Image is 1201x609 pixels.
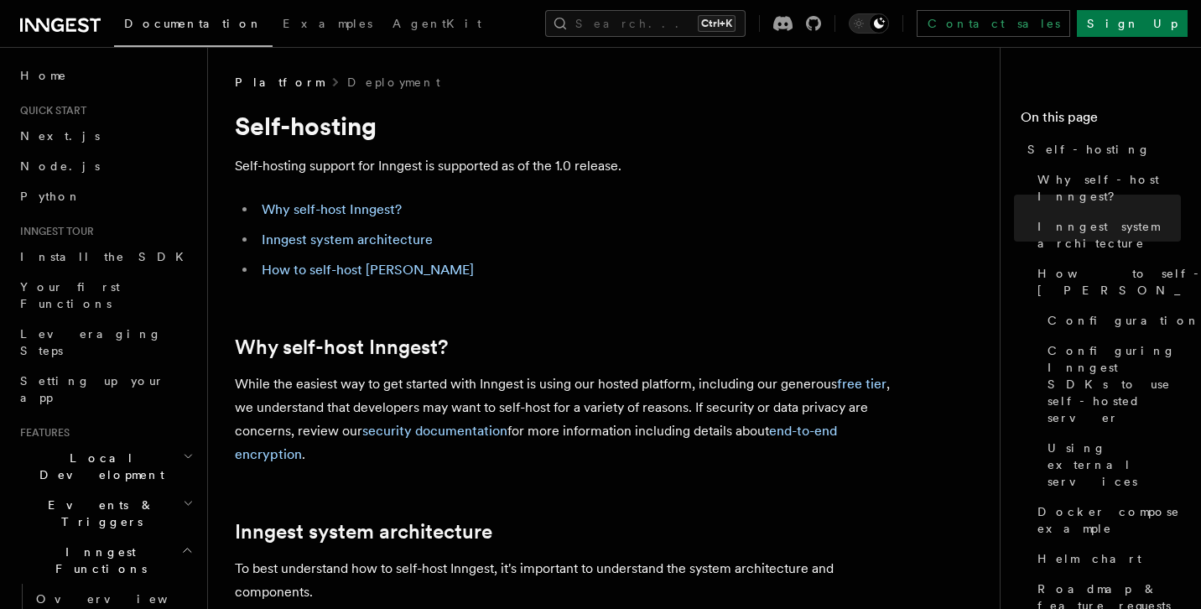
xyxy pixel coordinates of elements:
[235,520,492,544] a: Inngest system architecture
[1031,497,1181,544] a: Docker compose example
[235,372,906,466] p: While the easiest way to get started with Inngest is using our hosted platform, including our gen...
[114,5,273,47] a: Documentation
[1041,336,1181,433] a: Configuring Inngest SDKs to use self-hosted server
[917,10,1070,37] a: Contact sales
[13,60,197,91] a: Home
[283,17,372,30] span: Examples
[36,592,209,606] span: Overview
[13,151,197,181] a: Node.js
[849,13,889,34] button: Toggle dark mode
[20,250,194,263] span: Install the SDK
[362,423,507,439] a: security documentation
[13,242,197,272] a: Install the SDK
[1077,10,1188,37] a: Sign Up
[13,426,70,440] span: Features
[545,10,746,37] button: Search...Ctrl+K
[1021,134,1181,164] a: Self-hosting
[1041,305,1181,336] a: Configuration
[1048,312,1200,329] span: Configuration
[1031,211,1181,258] a: Inngest system architecture
[262,262,474,278] a: How to self-host [PERSON_NAME]
[20,129,100,143] span: Next.js
[13,490,197,537] button: Events & Triggers
[124,17,263,30] span: Documentation
[273,5,382,45] a: Examples
[1037,218,1181,252] span: Inngest system architecture
[1037,503,1181,537] span: Docker compose example
[1048,440,1181,490] span: Using external services
[1031,258,1181,305] a: How to self-host [PERSON_NAME]
[13,319,197,366] a: Leveraging Steps
[20,280,120,310] span: Your first Functions
[262,232,433,247] a: Inngest system architecture
[13,121,197,151] a: Next.js
[20,67,67,84] span: Home
[13,443,197,490] button: Local Development
[13,497,183,530] span: Events & Triggers
[1037,550,1141,567] span: Helm chart
[13,104,86,117] span: Quick start
[13,544,181,577] span: Inngest Functions
[13,537,197,584] button: Inngest Functions
[393,17,481,30] span: AgentKit
[1031,164,1181,211] a: Why self-host Inngest?
[235,154,906,178] p: Self-hosting support for Inngest is supported as of the 1.0 release.
[235,557,906,604] p: To best understand how to self-host Inngest, it's important to understand the system architecture...
[1048,342,1181,426] span: Configuring Inngest SDKs to use self-hosted server
[13,272,197,319] a: Your first Functions
[1027,141,1151,158] span: Self-hosting
[13,225,94,238] span: Inngest tour
[262,201,402,217] a: Why self-host Inngest?
[20,159,100,173] span: Node.js
[347,74,440,91] a: Deployment
[1037,171,1181,205] span: Why self-host Inngest?
[20,374,164,404] span: Setting up your app
[235,74,324,91] span: Platform
[382,5,491,45] a: AgentKit
[13,181,197,211] a: Python
[1031,544,1181,574] a: Helm chart
[837,376,886,392] a: free tier
[20,327,162,357] span: Leveraging Steps
[1041,433,1181,497] a: Using external services
[1021,107,1181,134] h4: On this page
[698,15,736,32] kbd: Ctrl+K
[13,450,183,483] span: Local Development
[235,336,448,359] a: Why self-host Inngest?
[235,111,906,141] h1: Self-hosting
[13,366,197,413] a: Setting up your app
[20,190,81,203] span: Python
